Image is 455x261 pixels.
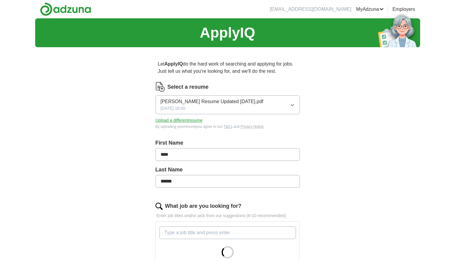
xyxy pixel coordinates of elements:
label: Select a resume [168,83,209,91]
img: Adzuna logo [40,2,91,16]
button: [PERSON_NAME] Resume Updated [DATE].pdf[DATE] 18:00 [155,95,300,114]
p: Let do the hard work of searching and applying for jobs. Just tell us what you're looking for, an... [155,58,300,77]
span: [DATE] 18:00 [161,105,186,112]
div: By uploading your resume you agree to our and . [155,124,300,129]
label: What job are you looking for? [165,202,241,210]
strong: ApplyIQ [164,61,183,66]
input: Type a job title and press enter [159,226,296,239]
a: Privacy Notice [241,124,264,129]
img: search.png [155,203,163,210]
a: MyAdzuna [356,6,384,13]
li: [EMAIL_ADDRESS][DOMAIN_NAME] [270,6,351,13]
button: Upload a differentresume [155,117,203,124]
label: First Name [155,139,300,147]
img: CV Icon [155,82,165,92]
h1: ApplyIQ [200,22,255,44]
label: Last Name [155,166,300,174]
a: Employers [392,6,415,13]
span: [PERSON_NAME] Resume Updated [DATE].pdf [161,98,263,105]
a: T&Cs [223,124,232,129]
p: Enter job titles and/or pick from our suggestions (6-10 recommended) [155,213,300,219]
